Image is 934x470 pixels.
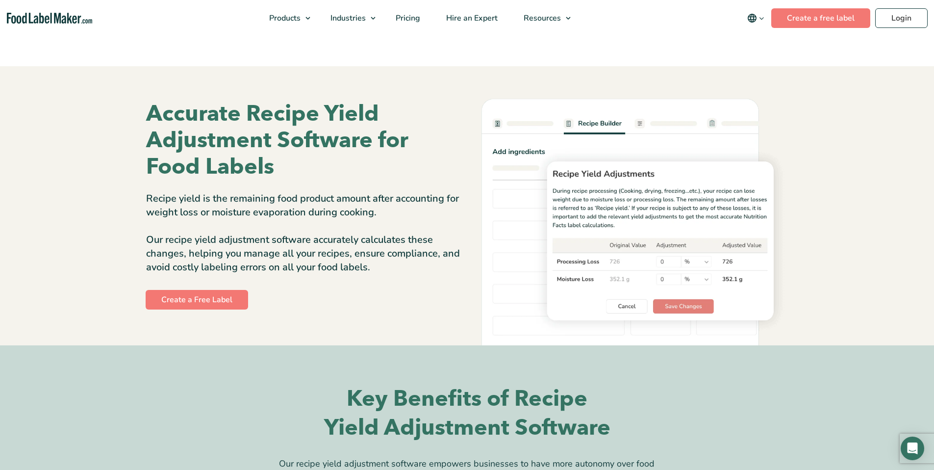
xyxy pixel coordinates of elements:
[901,437,924,460] div: Open Intercom Messenger
[328,13,367,24] span: Industries
[146,290,248,310] a: Create a Free Label
[171,385,764,442] h2: Key Benefits of Recipe Yield Adjustment Software
[521,13,562,24] span: Resources
[875,8,928,28] a: Login
[771,8,870,28] a: Create a free label
[146,101,460,180] h1: Accurate Recipe Yield Adjustment Software for Food Labels
[443,13,499,24] span: Hire an Expert
[146,192,460,219] p: Recipe yield is the remaining food product amount after accounting for weight loss or moisture ev...
[393,13,421,24] span: Pricing
[146,233,460,274] p: Our recipe yield adjustment software accurately calculates these changes, helping you manage all ...
[266,13,302,24] span: Products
